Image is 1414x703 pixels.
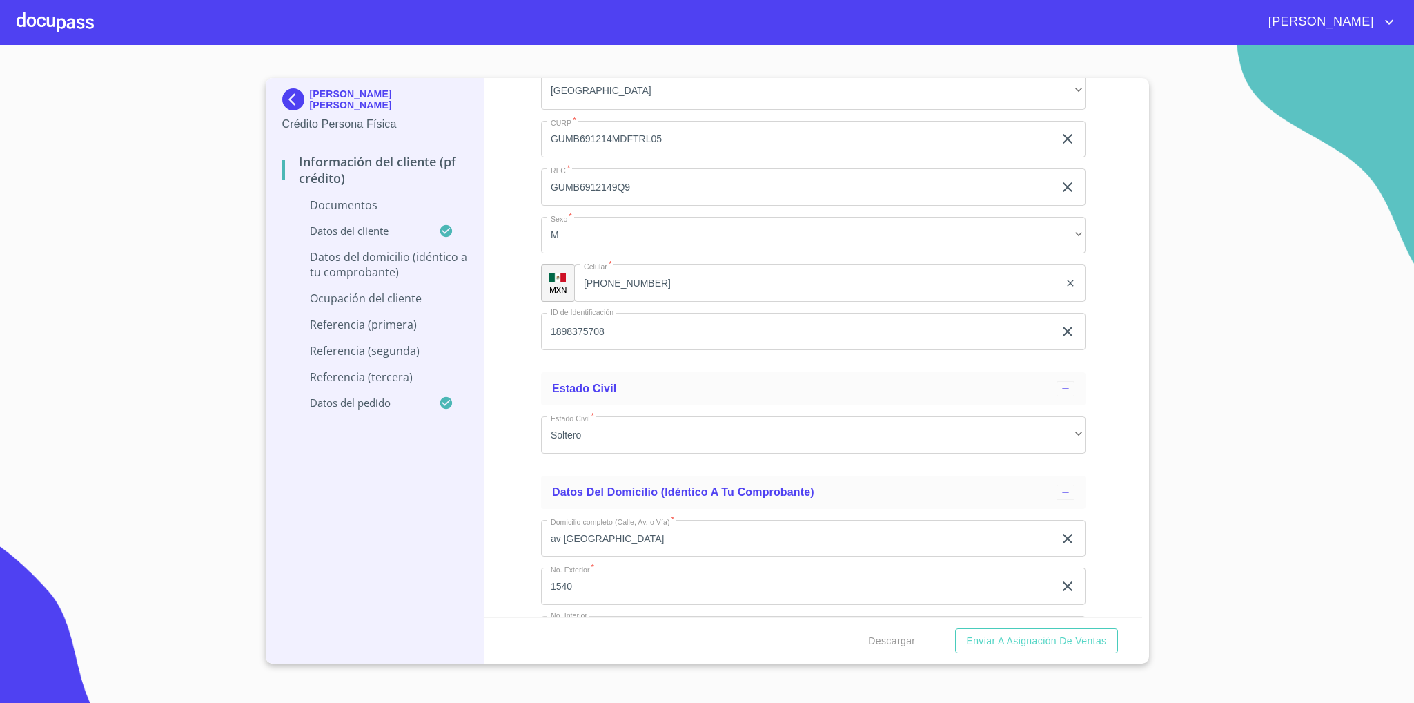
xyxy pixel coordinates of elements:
[282,88,468,116] div: [PERSON_NAME] [PERSON_NAME]
[552,383,616,394] span: Estado Civil
[541,476,1086,509] div: Datos del domicilio (idéntico a tu comprobante)
[955,628,1117,654] button: Enviar a Asignación de Ventas
[282,116,468,133] p: Crédito Persona Física
[282,198,468,213] p: Documentos
[1059,131,1076,147] button: clear input
[1059,179,1076,195] button: clear input
[1065,278,1076,289] button: clear input
[541,217,1086,254] div: M
[282,224,440,238] p: Datos del cliente
[282,317,468,332] p: Referencia (primera)
[282,153,468,186] p: Información del cliente (PF crédito)
[282,396,440,410] p: Datos del pedido
[541,372,1086,405] div: Estado Civil
[549,285,567,295] p: MXN
[282,291,468,306] p: Ocupación del Cliente
[966,633,1106,650] span: Enviar a Asignación de Ventas
[552,486,814,498] span: Datos del domicilio (idéntico a tu comprobante)
[282,249,468,280] p: Datos del domicilio (idéntico a tu comprobante)
[541,416,1086,454] div: Soltero
[282,343,468,358] p: Referencia (segunda)
[310,88,468,110] p: [PERSON_NAME] [PERSON_NAME]
[863,628,921,654] button: Descargar
[868,633,915,650] span: Descargar
[541,73,1086,110] div: [GEOGRAPHIC_DATA]
[1258,11,1397,33] button: account of current user
[1258,11,1381,33] span: [PERSON_NAME]
[1059,578,1076,595] button: clear input
[1059,530,1076,547] button: clear input
[282,369,468,385] p: Referencia (tercera)
[282,88,310,110] img: Docupass spot blue
[549,273,566,282] img: R93DlvwvvjP9fbrDwZeCRYBHk45OWMq+AAOlFVsxT89f82nwPLnD58IP7+ANJEaWYhP0Tx8kkA0WlQMPQsAAgwAOmBj20AXj6...
[1059,323,1076,340] button: clear input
